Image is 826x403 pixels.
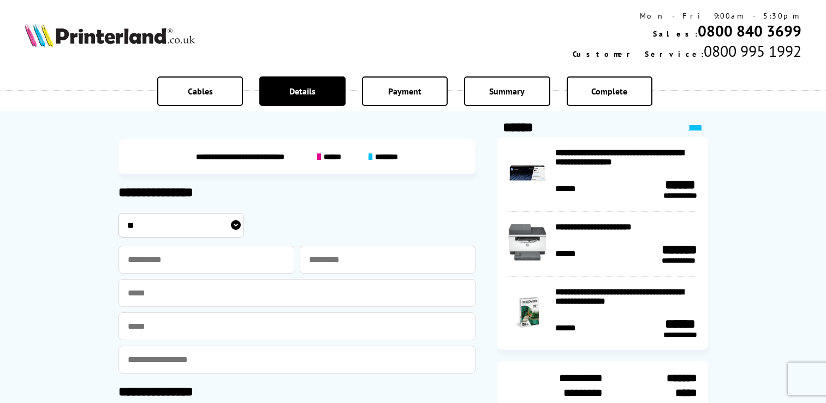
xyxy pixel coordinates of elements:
span: Details [289,86,316,97]
span: Summary [489,86,525,97]
div: Mon - Fri 9:00am - 5:30pm [573,11,801,21]
a: 0800 840 3699 [698,21,801,41]
span: Complete [591,86,627,97]
span: Cables [188,86,213,97]
span: Payment [388,86,421,97]
span: Sales: [653,29,698,39]
span: 0800 995 1992 [704,41,801,61]
span: Customer Service: [573,49,704,59]
img: Printerland Logo [25,23,195,47]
